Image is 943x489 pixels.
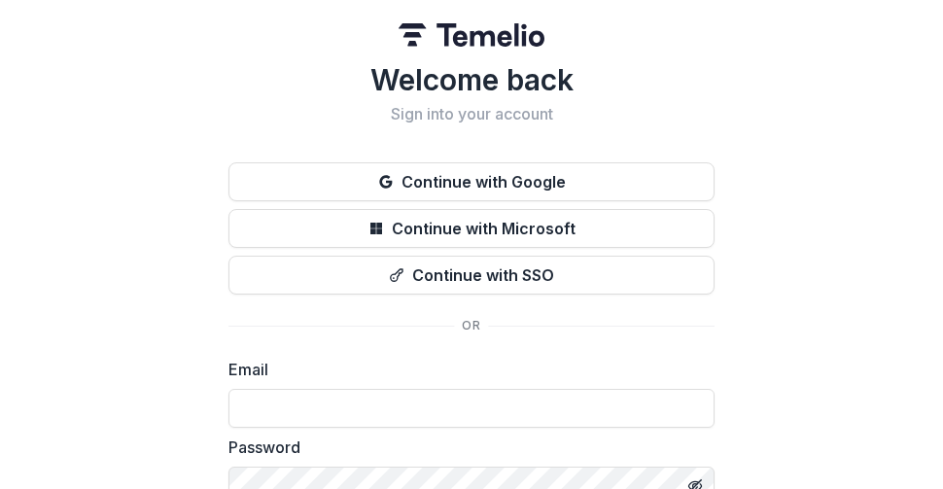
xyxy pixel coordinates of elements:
label: Password [228,436,703,459]
button: Continue with Microsoft [228,209,715,248]
label: Email [228,358,703,381]
h1: Welcome back [228,62,715,97]
button: Continue with SSO [228,256,715,295]
button: Continue with Google [228,162,715,201]
img: Temelio [399,23,544,47]
h2: Sign into your account [228,105,715,123]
